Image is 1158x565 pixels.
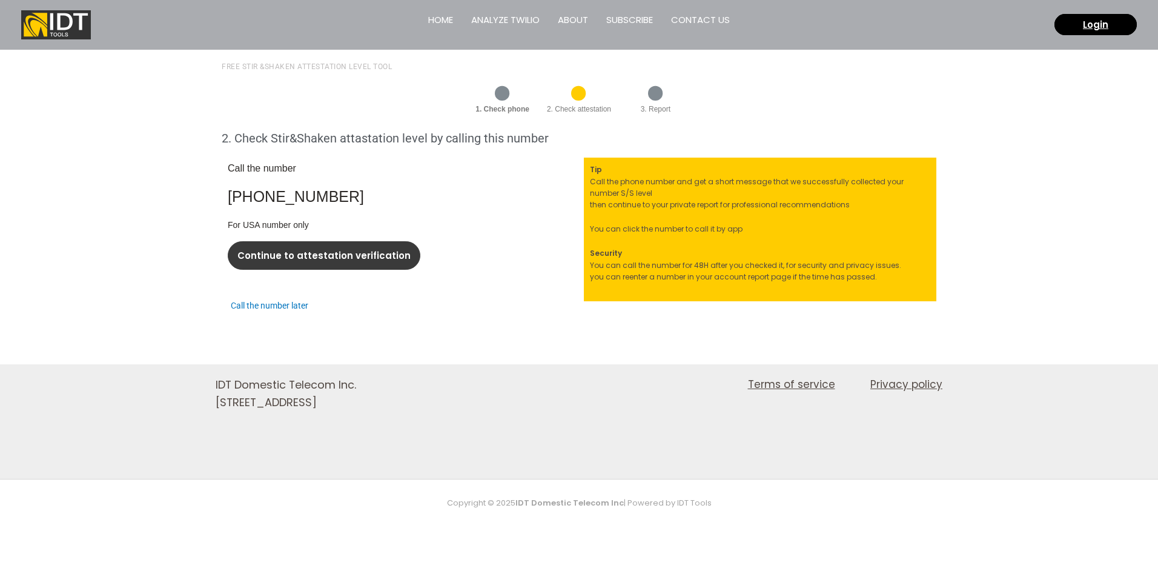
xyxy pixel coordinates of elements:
nav: Site Navigation [594,376,942,393]
h6: 3. Report [623,105,687,113]
a: Privacy policy [840,376,942,393]
img: IDT Tools [21,10,91,39]
p: Copyright © 2025 | Powered by IDT Tools [216,497,942,510]
span: IDT Domestic Telecom Inc. [216,377,356,392]
h6: 2. Check attestation [547,105,611,113]
strong: IDT Domestic Telecom Inc [515,497,624,509]
p: You can call the number for 48H after you checked it, for security and privacy issues. you can re... [590,247,930,282]
span: Continue to attestation verification [237,251,411,260]
a: Call the number later [231,301,308,310]
a: Analyze Twilio [462,5,549,44]
span: [STREET_ADDRESS] [216,395,317,410]
strong: Tip [590,164,602,175]
h6: 1. Check phone [470,105,534,113]
p: Call the phone number and get a short message that we successfully collected your number S/S leve... [590,164,930,210]
a: Home [419,5,462,44]
a: Contact us [662,5,739,44]
p: You can click the number to call it by app [590,223,930,235]
nav: Site Navigation [419,5,739,44]
a: Login [1054,14,1137,35]
h2: 2. Check Stir&Shaken attastation level by calling this number [222,131,936,145]
a: Subscribe [597,5,662,44]
a: About [549,5,597,44]
h4: For USA number only [228,221,578,229]
a: Continue to attestation verification [228,241,420,270]
h3: Call the number [228,164,578,173]
a: [PHONE_NUMBER] [228,188,364,205]
aside: Footer Widget 1 [216,376,564,448]
a: Terms of service [718,376,841,393]
strong: Security [590,248,622,258]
